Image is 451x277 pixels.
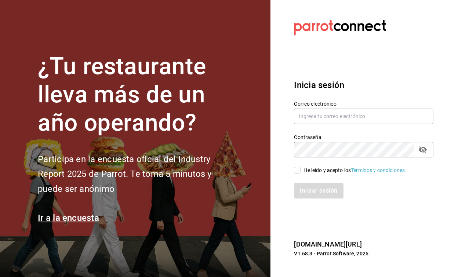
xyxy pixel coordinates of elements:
[294,135,433,140] label: Contraseña
[294,79,433,92] h3: Inicia sesión
[294,109,433,124] input: Ingresa tu correo electrónico
[38,52,236,137] h1: ¿Tu restaurante lleva más de un año operando?
[294,240,361,248] a: [DOMAIN_NAME][URL]
[294,250,433,257] p: V1.68.3 - Parrot Software, 2025.
[303,167,406,174] div: He leído y acepto los
[294,101,433,106] label: Correo electrónico
[38,213,99,223] a: Ir a la encuesta
[351,167,406,173] a: Términos y condiciones.
[38,152,236,197] h2: Participa en la encuesta oficial del Industry Report 2025 de Parrot. Te toma 5 minutos y puede se...
[417,143,429,156] button: passwordField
